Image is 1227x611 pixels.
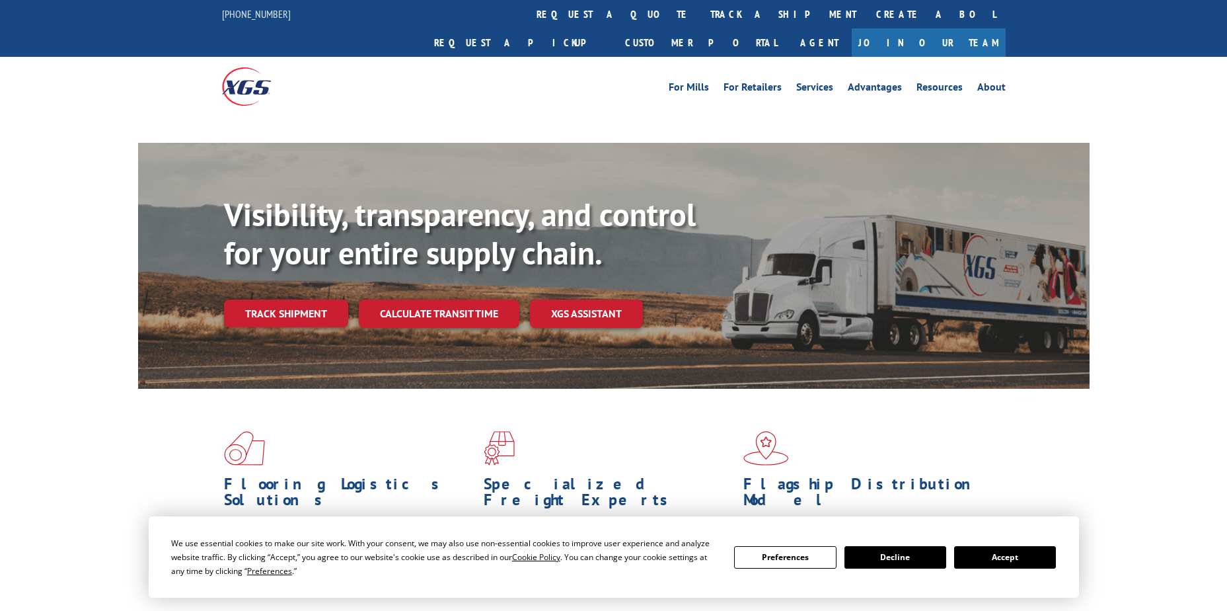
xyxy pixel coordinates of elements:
[743,476,993,514] h1: Flagship Distribution Model
[615,28,787,57] a: Customer Portal
[669,82,709,97] a: For Mills
[787,28,852,57] a: Agent
[484,431,515,466] img: xgs-icon-focused-on-flooring-red
[224,194,696,273] b: Visibility, transparency, and control for your entire supply chain.
[149,516,1079,598] div: Cookie Consent Prompt
[852,28,1006,57] a: Join Our Team
[796,82,833,97] a: Services
[359,300,519,328] a: Calculate transit time
[734,546,836,569] button: Preferences
[844,546,946,569] button: Decline
[424,28,615,57] a: Request a pickup
[916,82,963,97] a: Resources
[954,546,1056,569] button: Accept
[484,476,733,514] h1: Specialized Freight Experts
[530,300,643,328] a: XGS ASSISTANT
[484,514,733,573] p: From 123 overlength loads to delicate cargo, our experienced staff knows the best way to move you...
[743,514,986,546] span: Our agile distribution network gives you nationwide inventory management on demand.
[977,82,1006,97] a: About
[743,431,789,466] img: xgs-icon-flagship-distribution-model-red
[724,82,782,97] a: For Retailers
[512,551,560,563] span: Cookie Policy
[247,565,292,577] span: Preferences
[224,476,474,514] h1: Flooring Logistics Solutions
[224,514,473,561] span: As an industry carrier of choice, XGS has brought innovation and dedication to flooring logistics...
[222,7,291,20] a: [PHONE_NUMBER]
[224,431,265,466] img: xgs-icon-total-supply-chain-intelligence-red
[171,536,718,578] div: We use essential cookies to make our site work. With your consent, we may also use non-essential ...
[224,300,348,327] a: Track shipment
[848,82,902,97] a: Advantages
